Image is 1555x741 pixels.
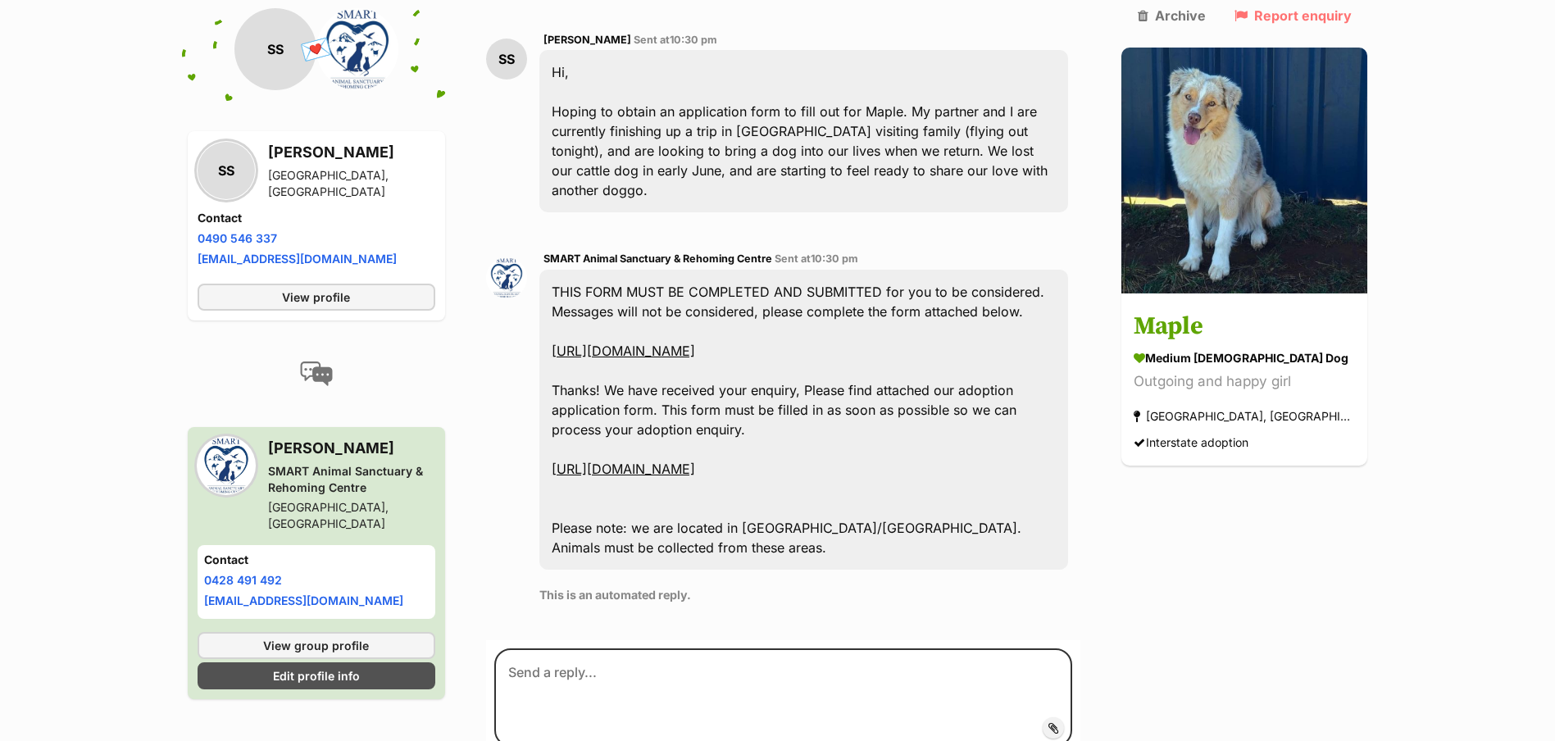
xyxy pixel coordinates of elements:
p: This is an automated reply. [539,586,1069,603]
div: SS [486,39,527,80]
div: Interstate adoption [1134,432,1248,454]
a: [EMAIL_ADDRESS][DOMAIN_NAME] [198,252,397,266]
h4: Contact [204,552,429,568]
span: 10:30 pm [670,34,717,46]
a: 0428 491 492 [204,573,282,587]
div: THIS FORM MUST BE COMPLETED AND SUBMITTED for you to be considered. Messages will not be consider... [539,270,1069,570]
div: [GEOGRAPHIC_DATA], [GEOGRAPHIC_DATA] [1134,406,1355,428]
img: SMART Animal Sanctuary & Rehoming Centre profile pic [486,257,527,298]
a: View group profile [198,632,435,659]
div: [GEOGRAPHIC_DATA], [GEOGRAPHIC_DATA] [268,167,435,200]
div: [GEOGRAPHIC_DATA], [GEOGRAPHIC_DATA] [268,499,435,532]
h3: Maple [1134,309,1355,346]
span: 💌 [298,32,334,67]
a: Report enquiry [1234,8,1352,23]
a: [URL][DOMAIN_NAME] [552,461,695,477]
img: SMART Animal Sanctuary & Rehoming Centre profile pic [316,8,398,90]
a: 0490 546 337 [198,231,277,245]
span: [PERSON_NAME] [543,34,631,46]
span: Sent at [634,34,717,46]
span: SMART Animal Sanctuary & Rehoming Centre [543,252,772,265]
h3: [PERSON_NAME] [268,437,435,460]
a: [EMAIL_ADDRESS][DOMAIN_NAME] [204,593,403,607]
a: Edit profile info [198,662,435,689]
a: View profile [198,284,435,311]
a: Maple medium [DEMOGRAPHIC_DATA] Dog Outgoing and happy girl [GEOGRAPHIC_DATA], [GEOGRAPHIC_DATA] ... [1121,297,1367,466]
h4: Contact [198,210,435,226]
img: SMART Animal Sanctuary & Rehoming Centre profile pic [198,437,255,494]
img: conversation-icon-4a6f8262b818ee0b60e3300018af0b2d0b884aa5de6e9bcb8d3d4eeb1a70a7c4.svg [300,361,333,386]
span: Sent at [775,252,858,265]
a: Archive [1138,8,1206,23]
span: Edit profile info [273,667,360,684]
div: medium [DEMOGRAPHIC_DATA] Dog [1134,350,1355,367]
span: 10:30 pm [811,252,858,265]
div: SMART Animal Sanctuary & Rehoming Centre [268,463,435,496]
div: Outgoing and happy girl [1134,371,1355,393]
img: Maple [1121,48,1367,293]
span: View profile [282,289,350,306]
a: [URL][DOMAIN_NAME] [552,343,695,359]
div: SS [234,8,316,90]
div: Hi, Hoping to obtain an application form to fill out for Maple. My partner and I are currently fi... [539,50,1069,212]
span: View group profile [263,637,369,654]
div: SS [198,142,255,199]
h3: [PERSON_NAME] [268,141,435,164]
